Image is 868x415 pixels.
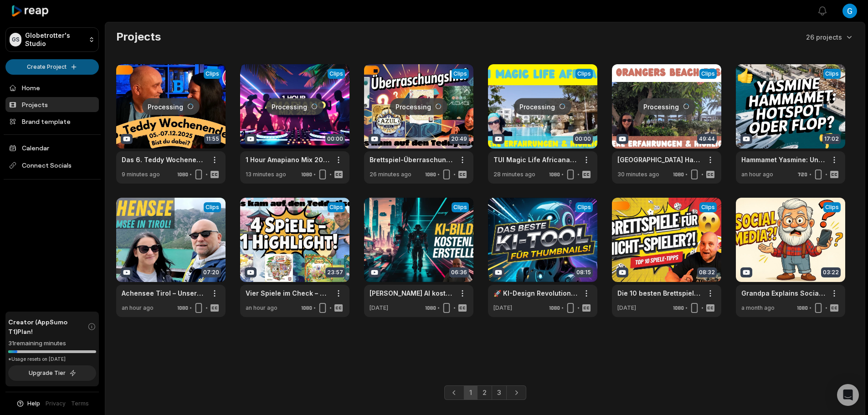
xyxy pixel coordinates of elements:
[444,385,526,400] ul: Pagination
[8,365,96,381] button: Upgrade Tier
[492,385,507,400] a: Page 3
[116,30,161,44] h2: Projects
[806,32,854,42] button: 26 projects
[370,155,453,164] a: Brettspiel-Überraschung! Ersteindrücke zu Algae Inc, Azul Duel, Pina Coladice & Playball
[493,155,577,164] a: TUI Magic Life Africana Hammamet: Erfahrungsbericht & Eindrücke | [PERSON_NAME] und [PERSON_NAME]...
[25,31,85,48] p: Globetrotter's Studio
[27,400,40,408] span: Help
[246,155,329,164] a: 1 Hour Amapiano Mix 2025 | Best African Deep House & Piano Vibes
[617,155,701,164] a: [GEOGRAPHIC_DATA] Hammamet: Erfahrungsbericht & Eindrücke | [PERSON_NAME] und [PERSON_NAME] auf R...
[464,385,478,400] a: Page 1 is your current page
[5,59,99,75] button: Create Project
[5,80,99,95] a: Home
[837,384,859,406] div: Open Intercom Messenger
[16,400,40,408] button: Help
[122,155,205,164] a: Das 6. Teddy Wochenende - Seid ihr dabei? Jetzt anmelden
[506,385,526,400] a: Next page
[8,317,87,336] span: Creator (AppSumo T1) Plan!
[122,288,205,298] a: Achensee Tirol – Unsere schönsten Eindrücke | Traumsee in [GEOGRAPHIC_DATA]
[8,339,96,348] div: 31 remaining minutes
[5,140,99,155] a: Calendar
[370,288,453,298] a: [PERSON_NAME] AI kostenlos nutzen – Diese Features musst du kennen!
[5,114,99,129] a: Brand template
[741,288,825,298] a: Grandpa Explains Social Media – How Did We Get Here?
[10,33,21,46] div: GS
[444,385,464,400] a: Previous page
[71,400,89,408] a: Terms
[5,97,99,112] a: Projects
[8,356,96,363] div: *Usage resets on [DATE]
[5,157,99,174] span: Connect Socials
[617,288,701,298] a: Die 10 besten Brettspiele 2025 – Für [PERSON_NAME], die eigentlich keine Brettspiele mögen 🎲🔥
[46,400,66,408] a: Privacy
[493,288,577,298] a: 🚀 KI-Design Revolution! Ist Ideogram das beste Tool für Thumbnails? 🎨🔥
[246,288,329,298] a: Vier Spiele im Check – Ein Highlight dabei? | Was kam auf denTeddytisch?
[741,155,825,164] a: Hammamet Yasmine: Unser Eindruck & Meinung | [PERSON_NAME] und [PERSON_NAME] auf Reisen
[477,385,492,400] a: Page 2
